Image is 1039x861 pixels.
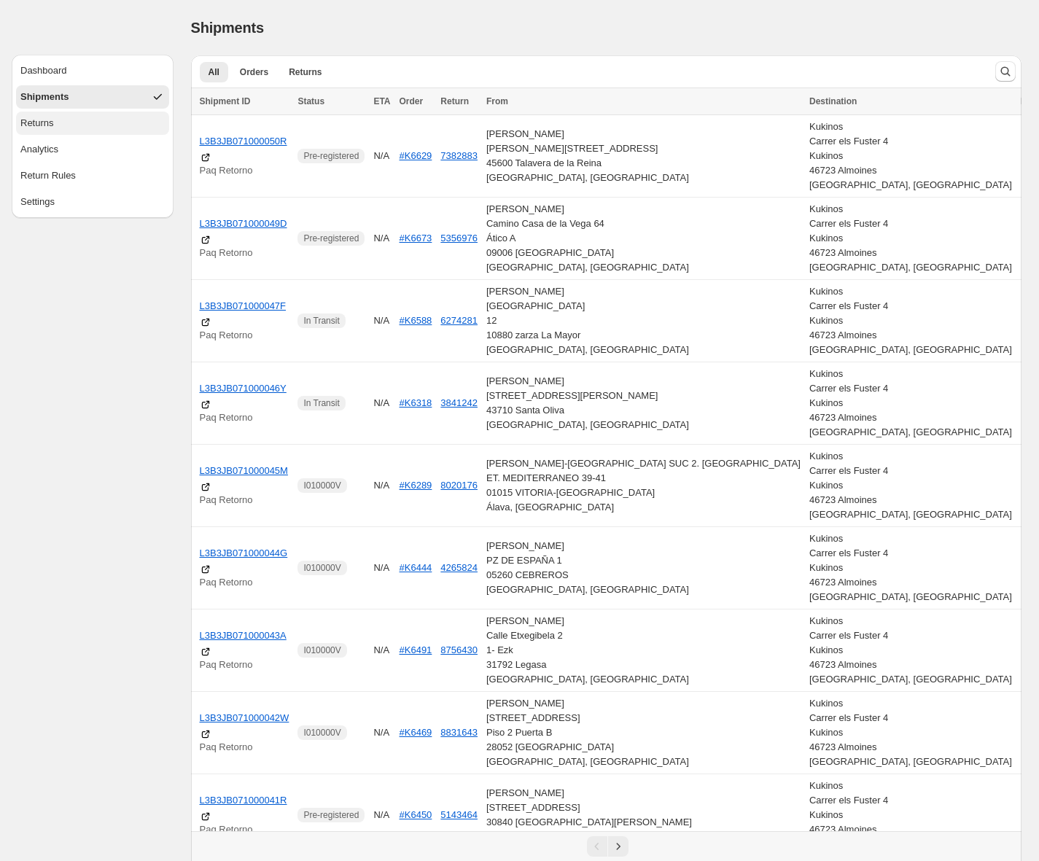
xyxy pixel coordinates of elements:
[20,116,54,130] div: Returns
[16,164,169,187] button: Return Rules
[486,127,801,185] div: [PERSON_NAME] [PERSON_NAME][STREET_ADDRESS] 45600 Talavera de la Reina [GEOGRAPHIC_DATA], [GEOGRA...
[373,96,390,106] span: ETA
[303,150,359,162] span: Pre-registered
[200,493,289,507] p: Paq Retorno
[369,527,394,609] td: N/A
[20,63,67,78] div: Dashboard
[16,112,169,135] button: Returns
[400,150,432,161] a: #K6629
[995,61,1016,82] button: Search and filter results
[400,809,432,820] a: #K6450
[440,809,478,820] button: 5143464
[16,190,169,214] button: Settings
[440,644,478,655] button: 8756430
[809,202,1012,275] div: Kukinos Carrer els Fuster 4 Kukinos 46723 Almoines [GEOGRAPHIC_DATA], [GEOGRAPHIC_DATA]
[200,658,289,672] p: Paq Retorno
[303,397,339,409] span: In Transit
[369,362,394,445] td: N/A
[369,115,394,198] td: N/A
[486,96,508,106] span: From
[16,85,169,109] button: Shipments
[400,727,432,738] a: #K6469
[440,480,478,491] button: 8020176
[809,614,1012,687] div: Kukinos Carrer els Fuster 4 Kukinos 46723 Almoines [GEOGRAPHIC_DATA], [GEOGRAPHIC_DATA]
[440,150,478,161] button: 7382883
[303,809,359,821] span: Pre-registered
[400,397,432,408] a: #K6318
[200,822,289,837] p: Paq Retorno
[303,562,341,574] span: I010000V
[200,299,287,313] a: L3B3JB071000047F
[440,233,478,244] button: 5356976
[303,315,339,327] span: In Transit
[200,711,289,725] a: L3B3JB071000042W
[809,779,1012,852] div: Kukinos Carrer els Fuster 4 Kukinos 46723 Almoines [GEOGRAPHIC_DATA], [GEOGRAPHIC_DATA]
[200,381,287,396] a: L3B3JB071000046Y
[369,280,394,362] td: N/A
[303,727,341,739] span: I010000V
[486,374,801,432] div: [PERSON_NAME] [STREET_ADDRESS][PERSON_NAME] 43710 Santa Oliva [GEOGRAPHIC_DATA], [GEOGRAPHIC_DATA]
[400,315,432,326] a: #K6588
[440,96,469,106] span: Return
[486,456,801,515] div: [PERSON_NAME]-[GEOGRAPHIC_DATA] SUC 2. [GEOGRAPHIC_DATA] ET. MEDITERRANEO 39-41 01015 VITORIA-[GE...
[289,66,322,78] span: Returns
[369,198,394,280] td: N/A
[191,20,264,36] span: Shipments
[200,575,289,590] p: Paq Retorno
[486,786,801,844] div: [PERSON_NAME] [STREET_ADDRESS] 30840 [GEOGRAPHIC_DATA][PERSON_NAME] [GEOGRAPHIC_DATA], [GEOGRAPHI...
[200,246,289,260] p: Paq Retorno
[200,96,251,106] span: Shipment ID
[303,480,341,491] span: I010000V
[200,410,289,425] p: Paq Retorno
[440,397,478,408] button: 3841242
[240,66,268,78] span: Orders
[809,284,1012,357] div: Kukinos Carrer els Fuster 4 Kukinos 46723 Almoines [GEOGRAPHIC_DATA], [GEOGRAPHIC_DATA]
[200,217,287,231] a: L3B3JB071000049D
[809,696,1012,769] div: Kukinos Carrer els Fuster 4 Kukinos 46723 Almoines [GEOGRAPHIC_DATA], [GEOGRAPHIC_DATA]
[369,774,394,857] td: N/A
[200,464,288,478] a: L3B3JB071000045M
[369,445,394,527] td: N/A
[209,66,219,78] span: All
[200,740,289,755] p: Paq Retorno
[809,367,1012,440] div: Kukinos Carrer els Fuster 4 Kukinos 46723 Almoines [GEOGRAPHIC_DATA], [GEOGRAPHIC_DATA]
[400,233,432,244] a: #K6673
[809,449,1012,522] div: Kukinos Carrer els Fuster 4 Kukinos 46723 Almoines [GEOGRAPHIC_DATA], [GEOGRAPHIC_DATA]
[20,168,76,183] div: Return Rules
[809,96,857,106] span: Destination
[20,90,69,104] div: Shipments
[200,134,287,149] a: L3B3JB071000050R
[20,195,55,209] div: Settings
[608,836,629,857] button: Next
[440,727,478,738] button: 8831643
[486,202,801,275] div: [PERSON_NAME] Camino Casa de la Vega 64 Ático A 09006 [GEOGRAPHIC_DATA] [GEOGRAPHIC_DATA], [GEOGR...
[200,328,289,343] p: Paq Retorno
[16,138,169,161] button: Analytics
[486,284,801,357] div: [PERSON_NAME] [GEOGRAPHIC_DATA] 12 10880 zarza La Mayor [GEOGRAPHIC_DATA], [GEOGRAPHIC_DATA]
[440,315,478,326] button: 6274281
[200,628,287,643] a: L3B3JB071000043A
[191,831,1022,861] nav: Pagination
[809,120,1012,192] div: Kukinos Carrer els Fuster 4 Kukinos 46723 Almoines [GEOGRAPHIC_DATA], [GEOGRAPHIC_DATA]
[486,696,801,769] div: [PERSON_NAME] [STREET_ADDRESS] Piso 2 Puerta B 28052 [GEOGRAPHIC_DATA] [GEOGRAPHIC_DATA], [GEOGRA...
[303,644,341,656] span: I010000V
[809,531,1012,604] div: Kukinos Carrer els Fuster 4 Kukinos 46723 Almoines [GEOGRAPHIC_DATA], [GEOGRAPHIC_DATA]
[400,644,432,655] a: #K6491
[369,609,394,692] td: N/A
[20,142,58,157] div: Analytics
[200,163,289,178] p: Paq Retorno
[303,233,359,244] span: Pre-registered
[16,59,169,82] button: Dashboard
[400,480,432,491] a: #K6289
[486,614,801,687] div: [PERSON_NAME] Calle Etxegibela 2 1- Ezk 31792 Legasa [GEOGRAPHIC_DATA], [GEOGRAPHIC_DATA]
[200,546,288,561] a: L3B3JB071000044G
[200,793,287,808] a: L3B3JB071000041R
[400,96,424,106] span: Order
[400,562,432,573] a: #K6444
[486,539,801,597] div: [PERSON_NAME] PZ DE ESPAÑA 1 05260 CEBREROS [GEOGRAPHIC_DATA], [GEOGRAPHIC_DATA]
[440,562,478,573] button: 4265824
[297,96,324,106] span: Status
[369,692,394,774] td: N/A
